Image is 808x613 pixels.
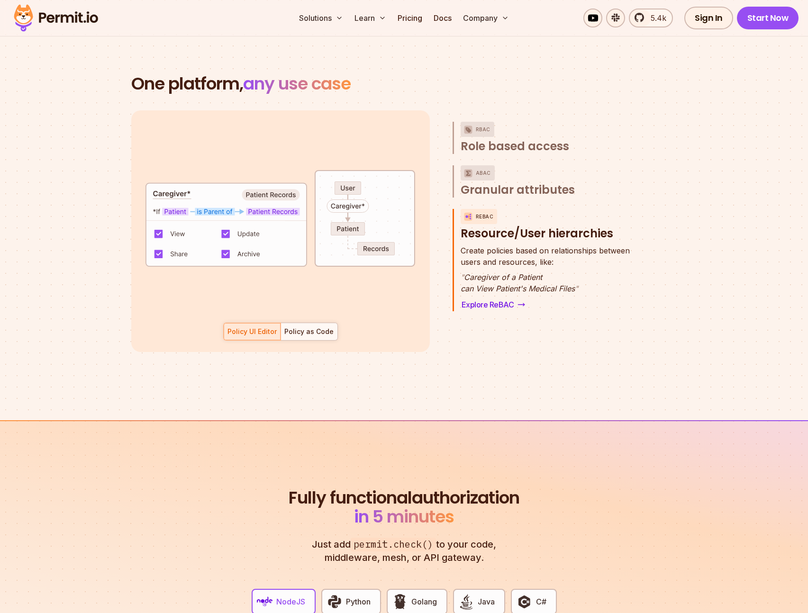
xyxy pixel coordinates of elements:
[476,165,491,180] p: ABAC
[629,9,673,27] a: 5.4k
[461,298,527,311] a: Explore ReBAC
[645,12,666,24] span: 5.4k
[461,245,637,311] div: ReBACResource/User hierarchies
[327,594,343,610] img: Python
[284,327,334,336] div: Policy as Code
[346,596,371,607] span: Python
[478,596,495,607] span: Java
[281,323,338,341] button: Policy as Code
[295,9,347,27] button: Solutions
[575,284,578,293] span: "
[684,7,733,29] a: Sign In
[461,245,630,268] p: users and resources, like:
[302,538,507,564] p: Just add to your code, middleware, mesh, or API gateway.
[411,596,437,607] span: Golang
[351,538,436,551] span: permit.check()
[461,182,575,198] span: Granular attributes
[394,9,426,27] a: Pricing
[351,9,390,27] button: Learn
[289,488,412,507] span: Fully functional
[9,2,102,34] img: Permit logo
[430,9,455,27] a: Docs
[131,74,677,93] h2: One platform,
[476,122,490,137] p: RBAC
[392,594,408,610] img: Golang
[459,9,513,27] button: Company
[461,165,637,198] button: ABACGranular attributes
[461,271,630,294] p: Caregiver of a Patient can View Patient's Medical Files
[458,594,474,610] img: Java
[461,122,637,154] button: RBACRole based access
[516,594,532,610] img: C#
[737,7,799,29] a: Start Now
[354,505,454,529] span: in 5 minutes
[461,272,464,282] span: "
[287,488,522,526] h2: authorization
[243,72,351,96] span: any use case
[257,594,273,610] img: NodeJS
[536,596,546,607] span: C#
[461,139,569,154] span: Role based access
[276,596,305,607] span: NodeJS
[461,245,630,256] span: Create policies based on relationships between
